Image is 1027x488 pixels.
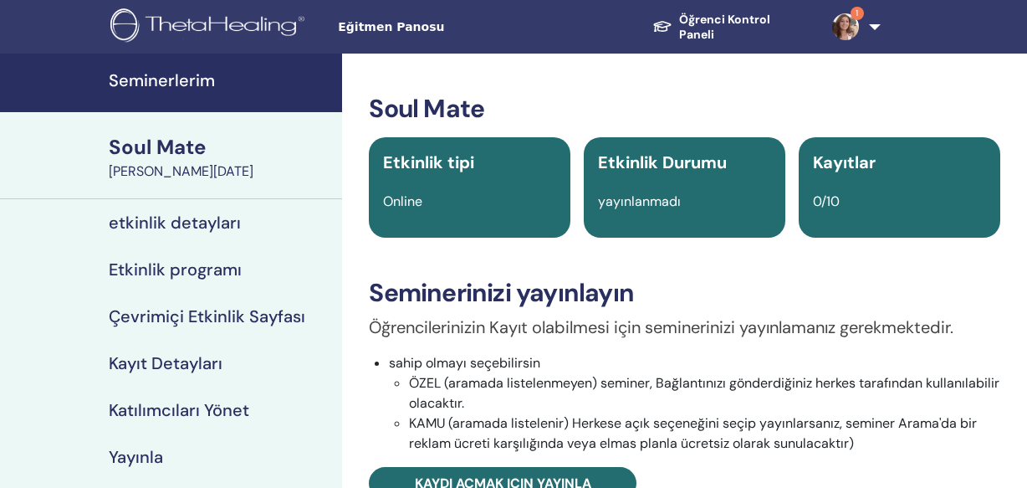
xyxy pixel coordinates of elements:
[598,193,681,210] span: yayınlanmadı
[409,414,1000,454] li: KAMU (aramada listelenir) Herkese açık seçeneğini seçip yayınlarsanız, seminer Arama'da bir rekla...
[109,259,242,280] h4: Etkinlik programı
[109,133,332,162] div: Soul Mate
[813,193,840,210] span: 0/10
[109,306,305,326] h4: Çevrimiçi Etkinlik Sayfası
[369,315,1000,340] p: Öğrencilerinizin Kayıt olabilmesi için seminerinizi yayınlamanız gerekmektedir.
[109,213,241,233] h4: etkinlik detayları
[832,13,859,40] img: default.jpg
[598,152,727,173] span: Etkinlik Durumu
[369,278,1000,308] h3: Seminerinizi yayınlayın
[652,19,672,33] img: graduation-cap-white.svg
[383,193,422,210] span: Online
[99,133,342,182] a: Soul Mate[PERSON_NAME][DATE]
[813,152,876,173] span: Kayıtlar
[383,152,474,173] span: Etkinlik tipi
[109,162,332,182] div: [PERSON_NAME][DATE]
[109,70,332,90] h4: Seminerlerim
[110,8,310,46] img: logo.png
[109,400,249,420] h4: Katılımcıları Yönet
[639,4,819,50] a: Öğrenci Kontrol Paneli
[109,447,163,467] h4: Yayınla
[338,18,589,36] span: Eğitmen Panosu
[369,94,1000,124] h3: Soul Mate
[389,353,1000,454] li: sahip olmayı seçebilirsin
[109,353,222,373] h4: Kayıt Detayları
[409,373,1000,414] li: ÖZEL (aramada listelenmeyen) seminer, Bağlantınızı gönderdiğiniz herkes tarafından kullanılabilir...
[851,7,864,20] span: 1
